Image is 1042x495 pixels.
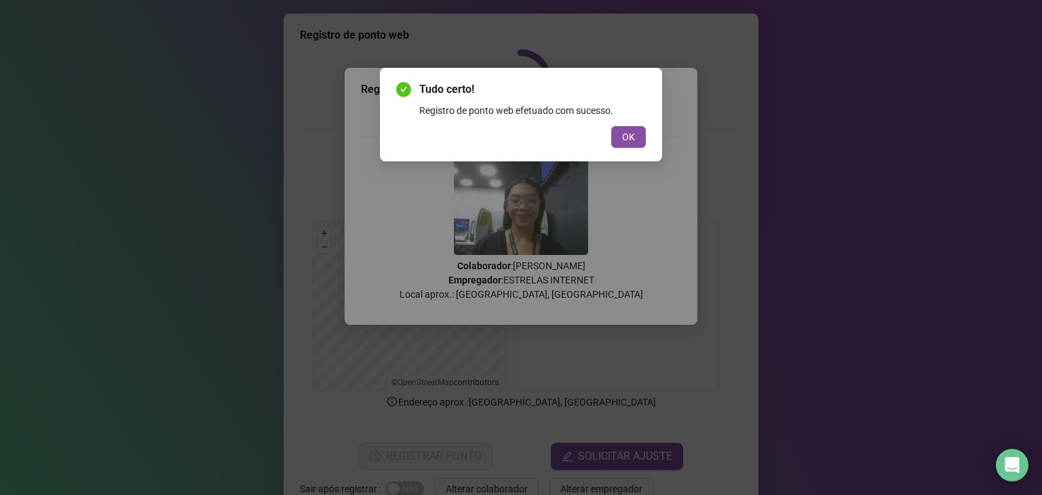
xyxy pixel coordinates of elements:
button: OK [611,126,646,148]
span: Tudo certo! [419,81,646,98]
span: check-circle [396,82,411,97]
div: Open Intercom Messenger [996,449,1028,481]
div: Registro de ponto web efetuado com sucesso. [419,103,646,118]
span: OK [622,130,635,144]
